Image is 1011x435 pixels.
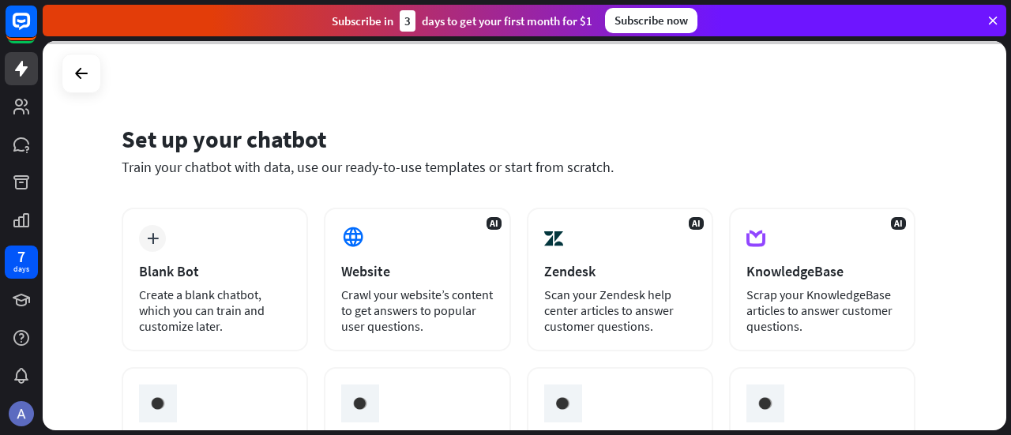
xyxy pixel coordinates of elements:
[400,10,415,32] div: 3
[13,264,29,275] div: days
[605,8,697,33] div: Subscribe now
[5,246,38,279] a: 7 days
[17,249,25,264] div: 7
[332,10,592,32] div: Subscribe in days to get your first month for $1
